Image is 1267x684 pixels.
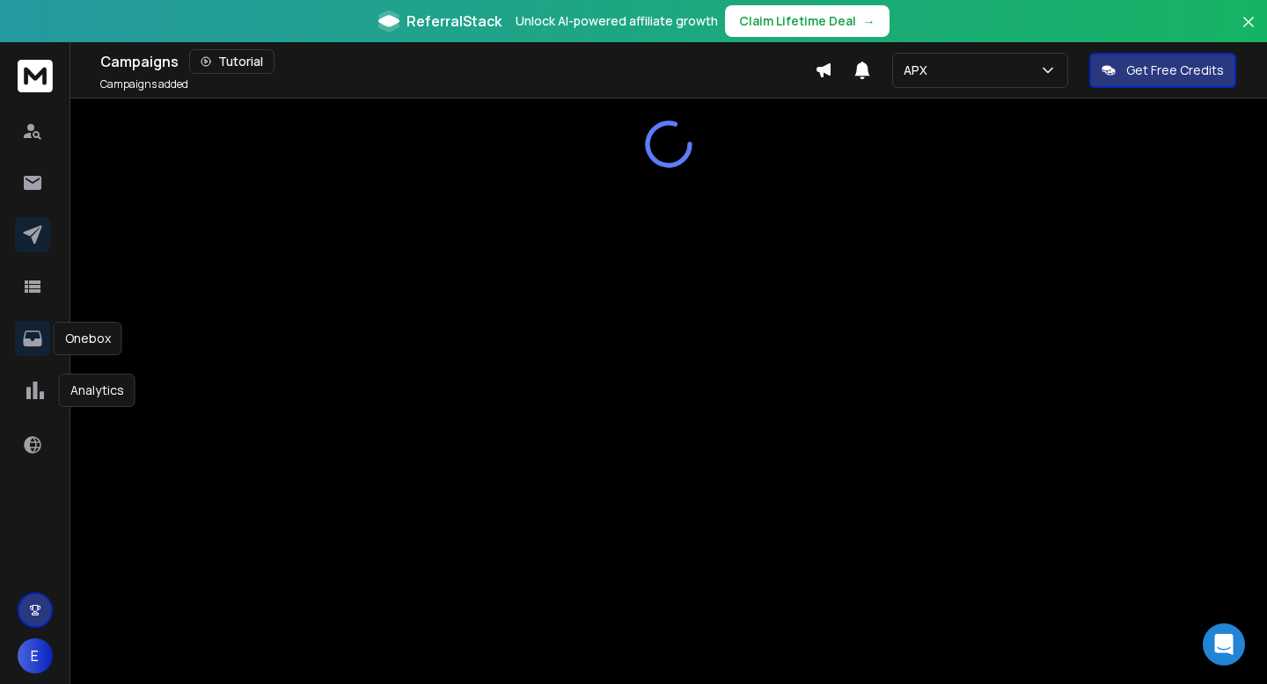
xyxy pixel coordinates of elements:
span: ReferralStack [406,11,502,32]
div: Onebox [54,322,122,355]
span: → [863,12,875,30]
button: E [18,638,53,673]
p: Unlock AI-powered affiliate growth [516,12,718,30]
p: Get Free Credits [1126,62,1224,79]
button: Claim Lifetime Deal→ [725,5,890,37]
button: Get Free Credits [1089,53,1236,88]
button: Close banner [1237,11,1260,53]
div: Open Intercom Messenger [1203,623,1245,666]
div: Campaigns [100,49,815,74]
button: Tutorial [189,49,275,74]
div: Analytics [59,374,135,407]
p: APX [904,62,934,79]
p: Campaigns added [100,77,188,91]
